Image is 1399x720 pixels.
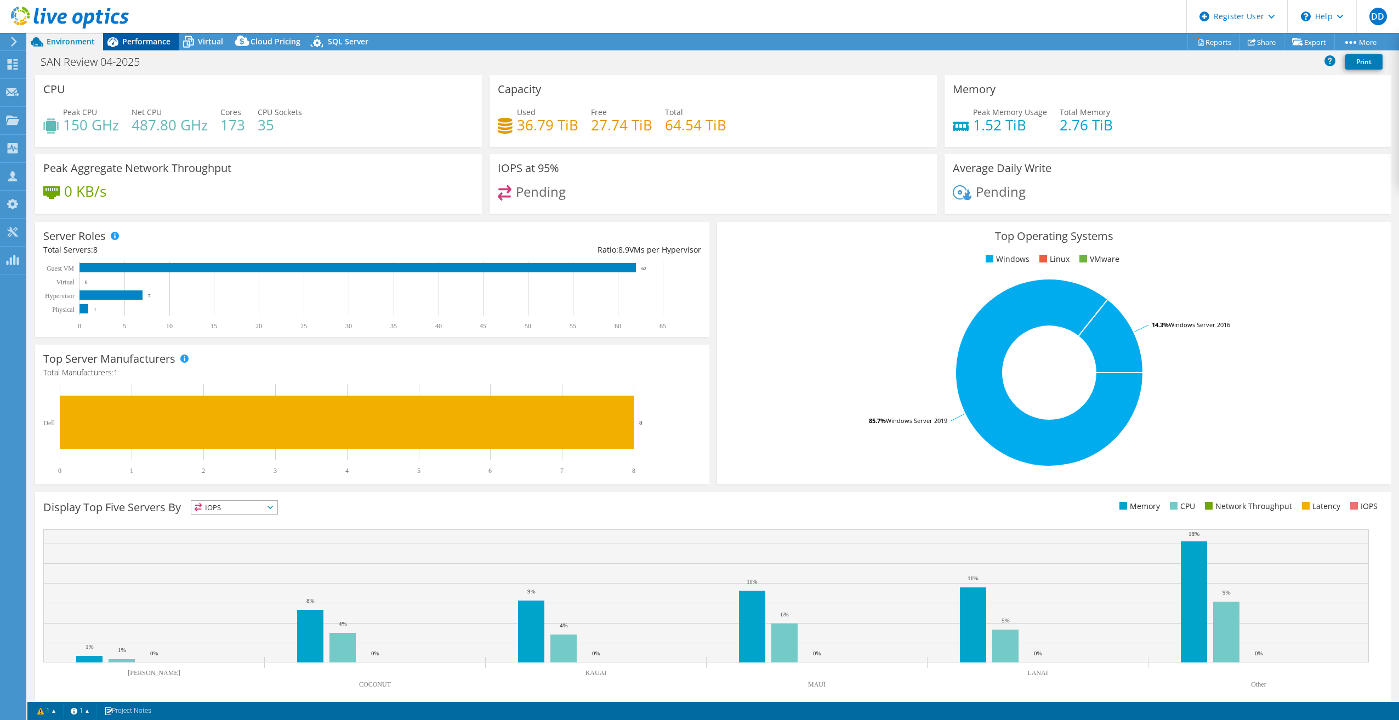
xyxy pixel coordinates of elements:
h3: Top Server Manufacturers [43,353,175,365]
h4: Total Manufacturers: [43,367,701,379]
h3: Peak Aggregate Network Throughput [43,162,231,174]
span: Cores [220,107,241,117]
text: 0% [150,650,158,656]
span: DD [1369,8,1387,25]
text: 2 [202,467,205,475]
h1: SAN Review 04-2025 [36,56,157,68]
a: Project Notes [96,704,159,718]
li: IOPS [1347,500,1378,512]
span: Total [665,107,683,117]
a: Share [1239,33,1284,50]
span: Peak Memory Usage [973,107,1047,117]
span: IOPS [191,501,277,514]
text: 10 [166,322,173,330]
h3: CPU [43,83,65,95]
text: 5 [123,322,126,330]
text: 4% [339,620,347,627]
span: Environment [47,36,95,47]
text: 11% [968,575,979,581]
text: 0% [1255,650,1263,656]
li: VMware [1077,253,1119,265]
text: 8 [632,467,635,475]
text: 9% [1222,589,1231,596]
text: 25 [300,322,307,330]
text: 1% [86,643,94,650]
text: [PERSON_NAME] [128,669,180,677]
h3: Capacity [498,83,541,95]
a: Reports [1187,33,1240,50]
text: Hypervisor [45,292,75,300]
text: 4% [560,622,568,628]
span: Net CPU [132,107,162,117]
text: 15 [211,322,217,330]
text: 11% [747,578,758,585]
text: 0% [371,650,379,656]
h3: Memory [953,83,996,95]
text: 5% [1002,617,1010,624]
span: Virtual [198,36,223,47]
text: Dell [43,419,55,427]
span: 1 [113,367,118,378]
a: 1 [63,704,97,718]
text: 6% [781,611,789,618]
span: Used [517,107,536,117]
text: 4 [345,467,349,475]
text: 50 [525,322,531,330]
text: 1 [130,467,133,475]
text: LANAI [1027,669,1048,677]
li: Linux [1037,253,1070,265]
text: 45 [480,322,486,330]
text: 1 [94,307,96,312]
h3: Server Roles [43,230,106,242]
span: Pending [516,182,566,201]
text: 20 [255,322,262,330]
h3: Top Operating Systems [725,230,1383,242]
h4: 150 GHz [63,119,119,131]
li: Windows [983,253,1030,265]
text: 60 [615,322,621,330]
h4: 2.76 TiB [1060,119,1113,131]
li: Memory [1117,500,1160,512]
text: 7 [148,293,151,299]
svg: \n [1301,12,1311,21]
text: 1% [118,647,126,653]
span: SQL Server [328,36,368,47]
h4: 1.52 TiB [973,119,1047,131]
span: Pending [976,182,1026,201]
a: Print [1345,54,1383,70]
tspan: Windows Server 2016 [1169,321,1230,329]
h3: IOPS at 95% [498,162,559,174]
text: COCONUT [359,681,391,688]
a: More [1334,33,1385,50]
span: 8 [93,244,98,255]
text: 6 [488,467,492,475]
span: CPU Sockets [258,107,302,117]
div: Ratio: VMs per Hypervisor [372,244,701,256]
span: Free [591,107,607,117]
text: 0 [58,467,61,475]
h4: 36.79 TiB [517,119,578,131]
text: Guest VM [47,265,74,272]
h4: 64.54 TiB [665,119,726,131]
text: Physical [52,306,75,313]
text: 0% [813,650,821,656]
h4: 35 [258,119,302,131]
text: 8% [306,597,315,604]
text: 40 [435,322,442,330]
h4: 0 KB/s [64,185,106,197]
text: 62 [641,266,646,271]
text: 3 [274,467,277,475]
span: Cloud Pricing [251,36,300,47]
text: 35 [390,322,397,330]
text: 30 [345,322,352,330]
text: 9% [527,588,536,595]
div: Total Servers: [43,244,372,256]
h4: 27.74 TiB [591,119,652,131]
text: 5 [417,467,420,475]
span: 8.9 [618,244,629,255]
li: Network Throughput [1202,500,1292,512]
a: 1 [30,704,64,718]
a: Export [1284,33,1335,50]
text: 18% [1188,530,1199,537]
text: Other [1251,681,1266,688]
